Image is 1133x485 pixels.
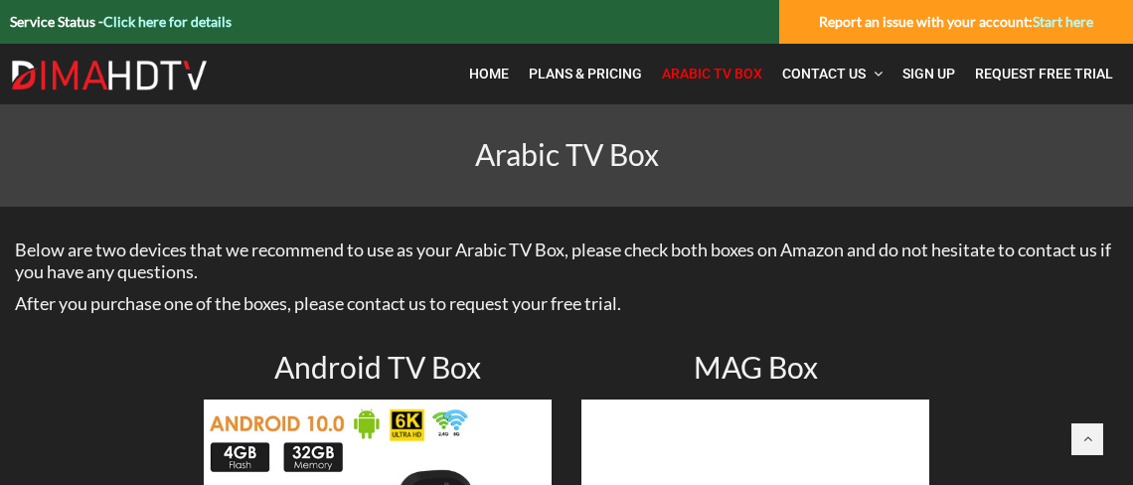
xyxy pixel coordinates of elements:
strong: Service Status - [10,13,232,30]
a: Arabic TV Box [652,54,772,94]
span: MAG Box [694,349,818,385]
a: Home [459,54,519,94]
a: Back to top [1071,423,1103,455]
a: Plans & Pricing [519,54,652,94]
a: Sign Up [892,54,965,94]
span: Arabic TV Box [475,136,659,172]
span: Contact Us [782,66,866,81]
a: Start here [1033,13,1093,30]
span: Home [469,66,509,81]
span: Arabic TV Box [662,66,762,81]
span: Plans & Pricing [529,66,642,81]
span: Android TV Box [274,349,481,385]
span: Sign Up [902,66,955,81]
span: Below are two devices that we recommend to use as your Arabic TV Box, please check both boxes on ... [15,239,1111,282]
a: Request Free Trial [965,54,1123,94]
a: Contact Us [772,54,892,94]
img: Dima HDTV [10,60,209,91]
a: Click here for details [103,13,232,30]
span: Request Free Trial [975,66,1113,81]
span: After you purchase one of the boxes, please contact us to request your free trial. [15,292,621,314]
strong: Report an issue with your account: [819,13,1093,30]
